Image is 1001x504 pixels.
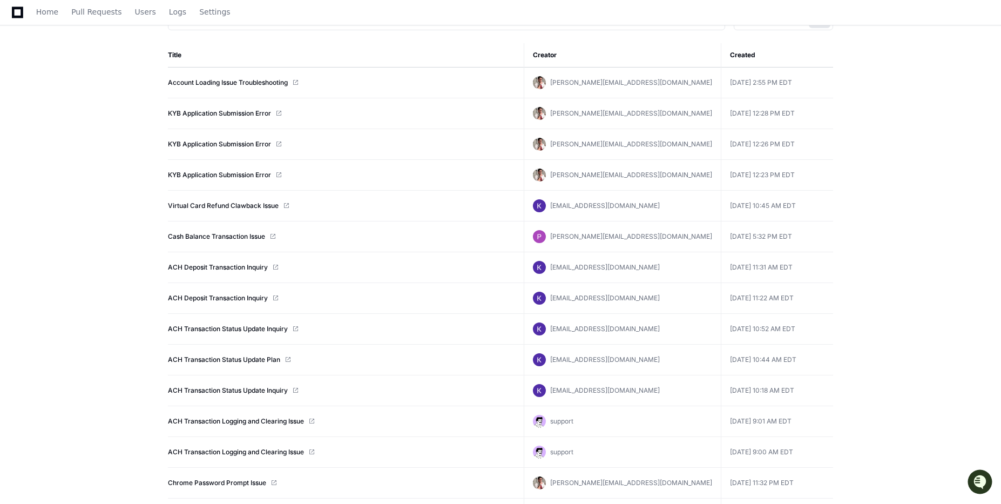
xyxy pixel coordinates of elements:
[168,201,279,210] a: Virtual Card Refund Clawback Issue
[721,406,833,437] td: [DATE] 9:01 AM EDT
[135,9,156,15] span: Users
[721,468,833,499] td: [DATE] 11:32 PM EDT
[533,292,546,305] img: ACg8ocKYBhpekE0Hyv2bVe9YHZFFy8zuSV2tFDBhb5Gf1w93xO_wjg=s96-c
[168,43,524,68] th: Title
[533,446,546,459] img: avatar
[169,9,186,15] span: Logs
[533,76,546,89] img: ACg8ocLr5ocjS_DnUyfbXRNw75xRvVUWooYLev62PzYbnSNZmqzyVjIU=s96-c
[550,109,712,117] span: [PERSON_NAME][EMAIL_ADDRESS][DOMAIN_NAME]
[721,437,833,468] td: [DATE] 9:00 AM EDT
[550,294,660,302] span: [EMAIL_ADDRESS][DOMAIN_NAME]
[533,476,546,489] img: ACg8ocLr5ocjS_DnUyfbXRNw75xRvVUWooYLev62PzYbnSNZmqzyVjIU=s96-c
[11,80,30,100] img: 1756235613930-3d25f9e4-fa56-45dd-b3ad-e072dfbd1548
[168,78,288,87] a: Account Loading Issue Troubleshooting
[168,232,265,241] a: Cash Balance Transaction Issue
[550,263,660,271] span: [EMAIL_ADDRESS][DOMAIN_NAME]
[550,325,660,333] span: [EMAIL_ADDRESS][DOMAIN_NAME]
[550,479,712,487] span: [PERSON_NAME][EMAIL_ADDRESS][DOMAIN_NAME]
[550,355,660,364] span: [EMAIL_ADDRESS][DOMAIN_NAME]
[168,140,271,149] a: KYB Application Submission Error
[184,84,197,97] button: Start new chat
[107,113,131,122] span: Pylon
[533,138,546,151] img: ACg8ocLr5ocjS_DnUyfbXRNw75xRvVUWooYLev62PzYbnSNZmqzyVjIU=s96-c
[168,479,266,487] a: Chrome Password Prompt Issue
[168,294,268,303] a: ACH Deposit Transaction Inquiry
[550,232,712,240] span: [PERSON_NAME][EMAIL_ADDRESS][DOMAIN_NAME]
[199,9,230,15] span: Settings
[550,140,712,148] span: [PERSON_NAME][EMAIL_ADDRESS][DOMAIN_NAME]
[721,252,833,283] td: [DATE] 11:31 AM EDT
[36,9,58,15] span: Home
[168,263,268,272] a: ACH Deposit Transaction Inquiry
[168,325,288,333] a: ACH Transaction Status Update Inquiry
[11,43,197,61] div: Welcome
[721,314,833,345] td: [DATE] 10:52 AM EDT
[533,384,546,397] img: ACg8ocKYBhpekE0Hyv2bVe9YHZFFy8zuSV2tFDBhb5Gf1w93xO_wjg=s96-c
[168,355,280,364] a: ACH Transaction Status Update Plan
[533,230,546,243] img: ACg8ocJA9PJr1KLZgclAnrzZuEv3h5WI3Kom70sixRd7AbMHj-sukw=s96-c
[550,78,712,86] span: [PERSON_NAME][EMAIL_ADDRESS][DOMAIN_NAME]
[721,43,833,68] th: Created
[721,375,833,406] td: [DATE] 10:18 AM EDT
[966,468,996,498] iframe: Open customer support
[550,171,712,179] span: [PERSON_NAME][EMAIL_ADDRESS][DOMAIN_NAME]
[721,191,833,221] td: [DATE] 10:45 AM EDT
[533,322,546,335] img: ACg8ocKYBhpekE0Hyv2bVe9YHZFFy8zuSV2tFDBhb5Gf1w93xO_wjg=s96-c
[168,171,271,179] a: KYB Application Submission Error
[37,91,137,100] div: We're available if you need us!
[524,43,721,68] th: Creator
[721,160,833,191] td: [DATE] 12:23 PM EDT
[533,169,546,182] img: ACg8ocLr5ocjS_DnUyfbXRNw75xRvVUWooYLev62PzYbnSNZmqzyVjIU=s96-c
[721,98,833,129] td: [DATE] 12:28 PM EDT
[721,68,833,98] td: [DATE] 2:55 PM EDT
[550,386,660,394] span: [EMAIL_ADDRESS][DOMAIN_NAME]
[11,11,32,32] img: PlayerZero
[721,345,833,375] td: [DATE] 10:44 AM EDT
[533,415,546,428] img: avatar
[721,221,833,252] td: [DATE] 5:32 PM EDT
[533,199,546,212] img: ACg8ocKYBhpekE0Hyv2bVe9YHZFFy8zuSV2tFDBhb5Gf1w93xO_wjg=s96-c
[533,353,546,366] img: ACg8ocKYBhpekE0Hyv2bVe9YHZFFy8zuSV2tFDBhb5Gf1w93xO_wjg=s96-c
[721,283,833,314] td: [DATE] 11:22 AM EDT
[37,80,177,91] div: Start new chat
[533,261,546,274] img: ACg8ocKYBhpekE0Hyv2bVe9YHZFFy8zuSV2tFDBhb5Gf1w93xO_wjg=s96-c
[168,417,304,426] a: ACH Transaction Logging and Clearing Issue
[550,201,660,210] span: [EMAIL_ADDRESS][DOMAIN_NAME]
[168,386,288,395] a: ACH Transaction Status Update Inquiry
[76,113,131,122] a: Powered byPylon
[550,448,573,456] span: support
[71,9,121,15] span: Pull Requests
[721,129,833,160] td: [DATE] 12:26 PM EDT
[533,107,546,120] img: ACg8ocLr5ocjS_DnUyfbXRNw75xRvVUWooYLev62PzYbnSNZmqzyVjIU=s96-c
[550,417,573,425] span: support
[168,448,304,456] a: ACH Transaction Logging and Clearing Issue
[168,109,271,118] a: KYB Application Submission Error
